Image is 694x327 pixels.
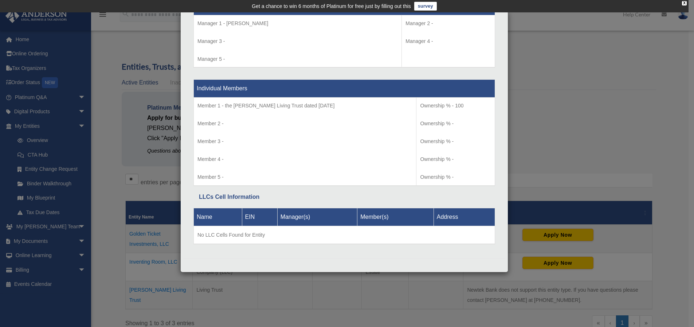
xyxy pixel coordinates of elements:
th: Individual Members [194,80,495,98]
p: Ownership % - [420,173,491,182]
p: Ownership % - [420,119,491,128]
div: close [682,1,687,5]
th: Name [194,208,242,226]
p: Ownership % - [420,137,491,146]
th: EIN [242,208,277,226]
p: Member 2 - [197,119,412,128]
p: Ownership % - [420,155,491,164]
p: Ownership % - 100 [420,101,491,110]
p: Manager 3 - [197,37,398,46]
p: Manager 2 - [405,19,491,28]
th: Address [434,208,495,226]
th: Member(s) [357,208,434,226]
p: Manager 4 - [405,37,491,46]
th: Manager(s) [277,208,357,226]
a: survey [414,2,437,11]
p: Member 4 - [197,155,412,164]
p: Manager 1 - ​[PERSON_NAME] [197,19,398,28]
p: Manager 5 - [197,55,398,64]
div: LLCs Cell Information [199,192,490,202]
td: No LLC Cells Found for Entity [194,226,495,244]
p: Member 3 - [197,137,412,146]
p: Member 5 - [197,173,412,182]
div: Get a chance to win 6 months of Platinum for free just by filling out this [252,2,411,11]
p: Member 1 - the [PERSON_NAME] Living Trust dated [DATE] [197,101,412,110]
